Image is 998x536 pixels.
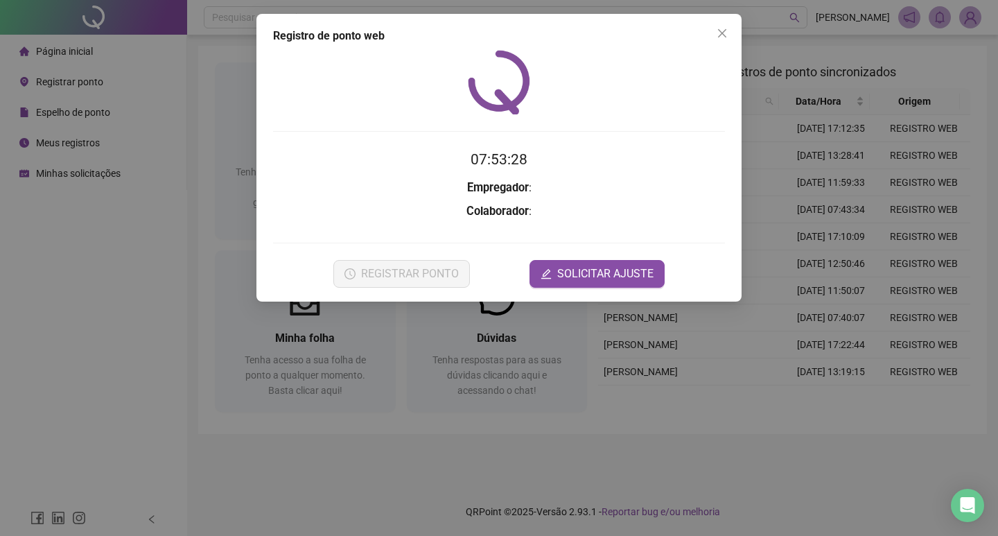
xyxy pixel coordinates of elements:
span: edit [541,268,552,279]
button: REGISTRAR PONTO [333,260,470,288]
strong: Colaborador [466,205,529,218]
span: SOLICITAR AJUSTE [557,266,654,282]
div: Open Intercom Messenger [951,489,984,522]
strong: Empregador [467,181,529,194]
h3: : [273,202,725,221]
span: close [717,28,728,39]
time: 07:53:28 [471,151,527,168]
button: editSOLICITAR AJUSTE [529,260,665,288]
img: QRPoint [468,50,530,114]
h3: : [273,179,725,197]
button: Close [711,22,733,44]
div: Registro de ponto web [273,28,725,44]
